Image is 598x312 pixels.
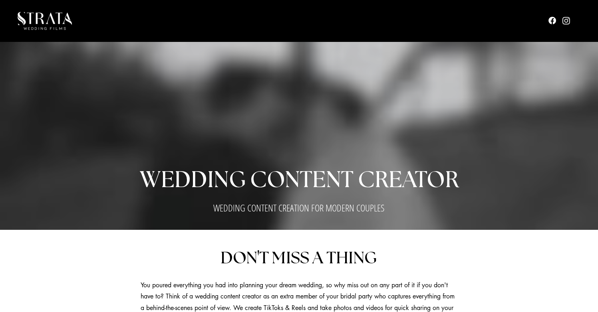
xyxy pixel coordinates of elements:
[257,247,259,268] span: '
[221,250,257,267] span: DON
[259,250,377,267] span: T MISS A THING
[18,12,72,30] img: LUX STRATA TEST_edited.png
[547,16,571,26] ul: Social Bar
[213,201,384,214] span: WEDDING CONTENT CREATION FOR MODERN COUPLES
[139,169,459,192] span: WEDDING CONTENT CREATOR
